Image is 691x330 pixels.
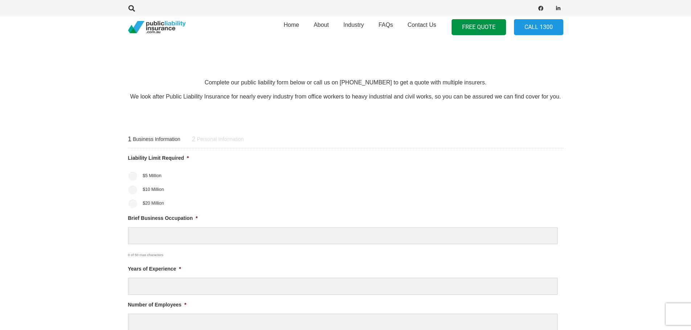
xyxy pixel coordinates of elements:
[400,14,443,40] a: Contact Us
[284,22,299,28] span: Home
[336,14,371,40] a: Industry
[128,266,181,272] label: Years of Experience
[514,19,563,35] a: Call 1300
[125,5,139,12] a: Search
[128,301,186,308] label: Number of Employees
[128,155,189,161] label: Liability Limit Required
[307,14,336,40] a: About
[128,135,132,143] span: 1
[378,22,393,28] span: FAQs
[192,135,196,143] span: 2
[143,186,164,193] label: $10 Million
[128,79,563,87] p: Complete our public liability form below or call us on [PHONE_NUMBER] to get a quote with multipl...
[452,19,506,35] a: FREE QUOTE
[128,93,563,101] p: We look after Public Liability Insurance for nearly every industry from office workers to heavy i...
[143,172,161,179] label: $5 Million
[343,22,364,28] span: Industry
[133,136,180,143] span: Business Information
[536,3,546,13] a: Facebook
[197,136,244,143] span: Personal Information
[407,22,436,28] span: Contact Us
[143,200,164,206] label: $20 Million
[276,14,307,40] a: Home
[314,22,329,28] span: About
[128,21,186,34] a: pli_logotransparent
[553,3,563,13] a: LinkedIn
[128,215,198,221] label: Brief Business Occupation
[371,14,400,40] a: FAQs
[128,246,523,259] div: 0 of 50 max characters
